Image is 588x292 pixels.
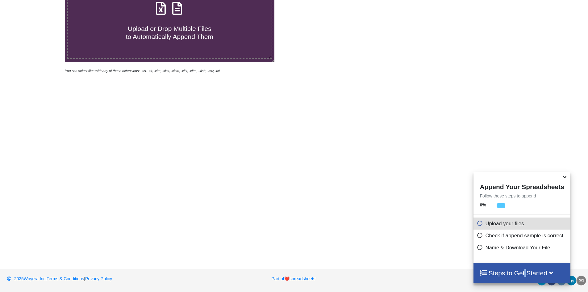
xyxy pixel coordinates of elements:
[473,181,570,191] h4: Append Your Spreadsheets
[65,69,220,73] i: You can select files with any of these extensions: .xls, .xlt, .xlm, .xlsx, .xlsm, .xltx, .xltm, ...
[480,202,486,207] b: 0 %
[284,276,290,281] span: heart
[477,220,569,227] p: Upload your files
[7,276,193,282] p: | |
[126,25,213,40] span: Upload or Drop Multiple Files to Automatically Append Them
[7,276,46,281] a: 2025Woyera Inc
[477,232,569,239] p: Check if append sample is correct
[473,193,570,199] p: Follow these steps to append
[271,276,316,281] a: Part ofheartspreadsheets!
[477,244,569,252] p: Name & Download Your File
[480,269,564,277] h4: Steps to Get Started
[85,276,112,281] a: Privacy Policy
[566,276,576,286] div: linkedin
[47,276,84,281] a: Terms & Conditions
